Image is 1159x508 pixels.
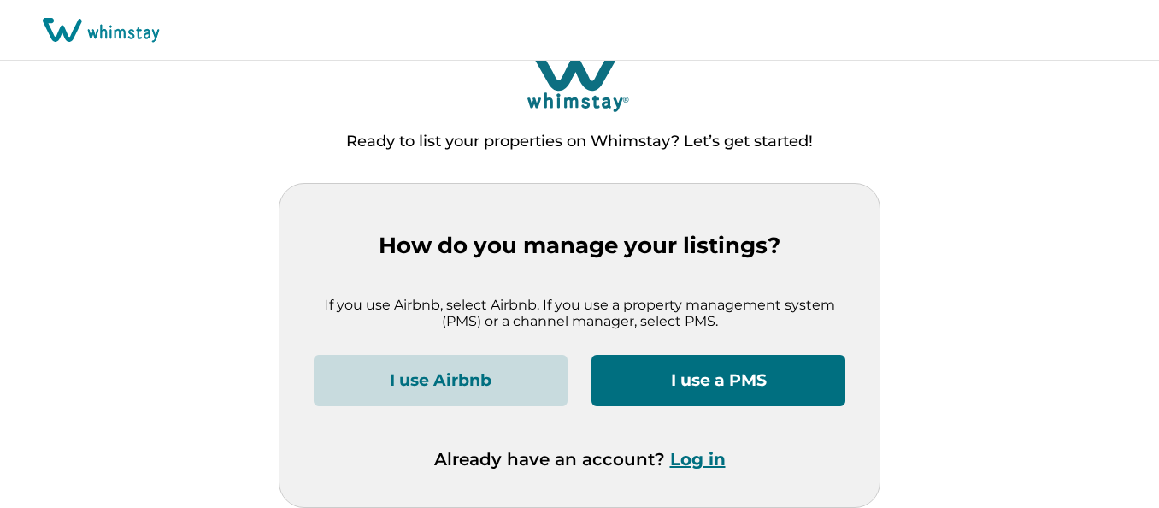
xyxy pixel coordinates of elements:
button: Log in [670,449,726,470]
button: I use Airbnb [314,355,568,406]
p: How do you manage your listings? [314,233,845,259]
button: I use a PMS [591,355,845,406]
p: If you use Airbnb, select Airbnb. If you use a property management system (PMS) or a channel mana... [314,297,845,330]
p: Already have an account? [434,449,726,470]
p: Ready to list your properties on Whimstay? Let’s get started! [346,133,813,151]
